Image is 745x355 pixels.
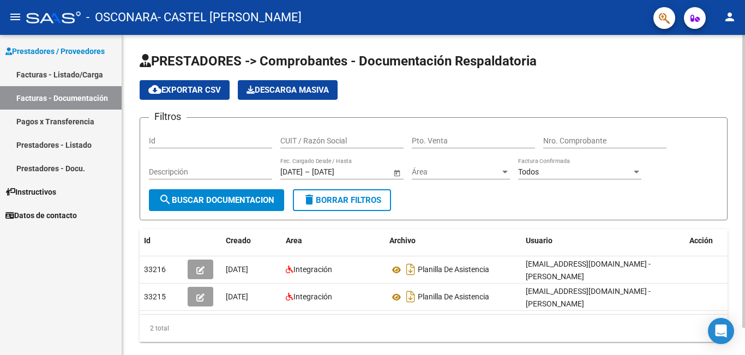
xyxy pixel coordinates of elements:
input: End date [312,167,365,177]
datatable-header-cell: Area [281,229,385,252]
span: 33216 [144,265,166,274]
span: Descarga Masiva [247,85,329,95]
span: Integración [293,292,332,301]
span: [EMAIL_ADDRESS][DOMAIN_NAME] - [PERSON_NAME] [526,287,651,308]
app-download-masive: Descarga masiva de comprobantes (adjuntos) [238,80,338,100]
span: Área [412,167,500,177]
h3: Filtros [149,109,187,124]
span: PRESTADORES -> Comprobantes - Documentación Respaldatoria [140,53,537,69]
span: - CASTEL [PERSON_NAME] [158,5,302,29]
button: Borrar Filtros [293,189,391,211]
button: Exportar CSV [140,80,230,100]
span: 33215 [144,292,166,301]
span: Usuario [526,236,552,245]
mat-icon: delete [303,193,316,206]
datatable-header-cell: Creado [221,229,281,252]
span: Integración [293,265,332,274]
datatable-header-cell: Archivo [385,229,521,252]
span: – [305,167,310,177]
span: Exportar CSV [148,85,221,95]
span: [DATE] [226,292,248,301]
span: Acción [689,236,713,245]
datatable-header-cell: Usuario [521,229,685,252]
span: Area [286,236,302,245]
span: Planilla De Asistencia [418,293,489,302]
span: Archivo [389,236,416,245]
span: Id [144,236,151,245]
span: Datos de contacto [5,209,77,221]
button: Descarga Masiva [238,80,338,100]
span: Instructivos [5,186,56,198]
span: Borrar Filtros [303,195,381,205]
button: Open calendar [391,167,402,178]
span: Creado [226,236,251,245]
i: Descargar documento [404,288,418,305]
span: Planilla De Asistencia [418,266,489,274]
i: Descargar documento [404,261,418,278]
div: 2 total [140,315,728,342]
mat-icon: menu [9,10,22,23]
mat-icon: search [159,193,172,206]
button: Buscar Documentacion [149,189,284,211]
span: [EMAIL_ADDRESS][DOMAIN_NAME] - [PERSON_NAME] [526,260,651,281]
datatable-header-cell: Acción [685,229,740,252]
mat-icon: cloud_download [148,83,161,96]
datatable-header-cell: Id [140,229,183,252]
span: Todos [518,167,539,176]
span: [DATE] [226,265,248,274]
div: Open Intercom Messenger [708,318,734,344]
span: Prestadores / Proveedores [5,45,105,57]
mat-icon: person [723,10,736,23]
span: - OSCONARA [86,5,158,29]
input: Start date [280,167,303,177]
span: Buscar Documentacion [159,195,274,205]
